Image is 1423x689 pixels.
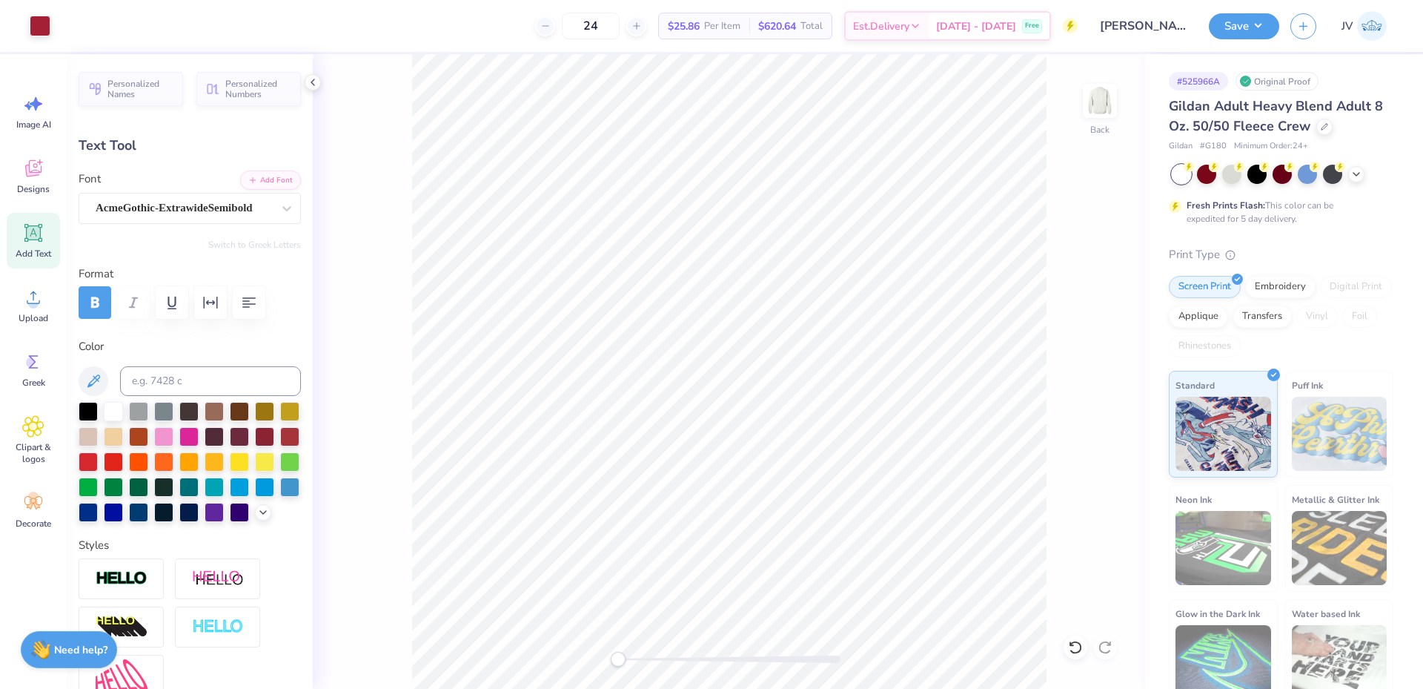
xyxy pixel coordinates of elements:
span: Add Text [16,248,51,260]
div: Applique [1169,306,1228,328]
span: Personalized Names [107,79,174,99]
strong: Fresh Prints Flash: [1187,200,1265,211]
span: [DATE] - [DATE] [936,19,1016,34]
div: Screen Print [1169,276,1241,298]
span: Puff Ink [1292,378,1323,393]
span: Upload [19,312,48,324]
span: $25.86 [668,19,700,34]
span: Standard [1175,378,1215,393]
div: Digital Print [1320,276,1392,298]
button: Personalized Names [79,72,183,106]
input: e.g. 7428 c [120,366,301,396]
span: # G180 [1200,140,1227,153]
div: Rhinestones [1169,335,1241,357]
div: Embroidery [1245,276,1316,298]
button: Personalized Numbers [196,72,301,106]
span: Minimum Order: 24 + [1234,140,1308,153]
input: Untitled Design [1089,11,1198,41]
span: Gildan Adult Heavy Blend Adult 8 Oz. 50/50 Fleece Crew [1169,97,1383,135]
span: JV [1341,18,1353,35]
img: Stroke [96,570,147,587]
div: Accessibility label [611,652,626,667]
span: $620.64 [758,19,796,34]
span: Water based Ink [1292,606,1360,622]
span: Personalized Numbers [225,79,292,99]
div: Original Proof [1235,72,1318,90]
img: Shadow [192,570,244,588]
a: JV [1335,11,1393,41]
span: Image AI [16,119,51,131]
span: Metallic & Glitter Ink [1292,492,1379,507]
div: Print Type [1169,246,1393,263]
span: Designs [17,183,50,195]
span: Greek [22,377,45,389]
span: Neon Ink [1175,492,1212,507]
label: Font [79,171,101,188]
span: Decorate [16,518,51,530]
div: # 525966A [1169,72,1228,90]
img: Negative Space [192,619,244,636]
div: Text Tool [79,136,301,156]
span: Clipart & logos [9,441,58,465]
label: Styles [79,537,109,554]
img: Jo Vincent [1357,11,1387,41]
span: Total [800,19,823,34]
label: Format [79,266,301,283]
button: Switch to Greek Letters [208,239,301,251]
img: Puff Ink [1292,397,1387,471]
span: Gildan [1169,140,1193,153]
span: Per Item [704,19,740,34]
img: 3D Illusion [96,616,147,639]
img: Metallic & Glitter Ink [1292,511,1387,585]
span: Free [1025,21,1039,31]
div: Vinyl [1296,306,1338,328]
img: Standard [1175,397,1271,471]
img: Back [1085,86,1115,116]
span: Glow in the Dark Ink [1175,606,1260,622]
input: – – [562,13,620,39]
div: Back [1090,123,1109,136]
img: Neon Ink [1175,511,1271,585]
span: Est. Delivery [853,19,909,34]
label: Color [79,338,301,355]
div: Foil [1342,306,1377,328]
div: This color can be expedited for 5 day delivery. [1187,199,1369,225]
div: Transfers [1233,306,1292,328]
strong: Need help? [54,643,107,657]
button: Add Font [240,171,301,190]
button: Save [1209,13,1279,39]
